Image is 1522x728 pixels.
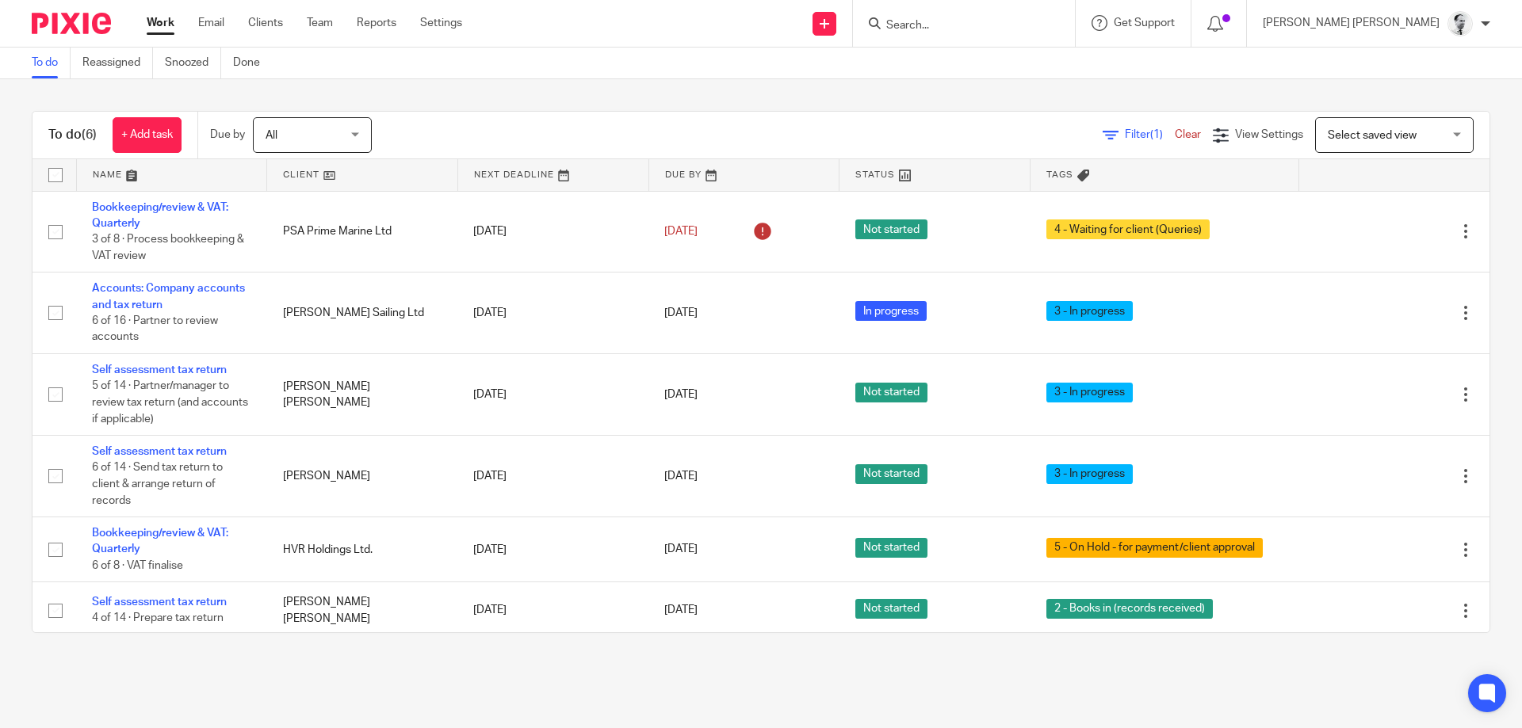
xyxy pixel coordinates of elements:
a: Bookkeeping/review & VAT: Quarterly [92,202,228,229]
span: (6) [82,128,97,141]
span: [DATE] [664,226,698,237]
td: [PERSON_NAME] Sailing Ltd [267,273,458,354]
a: Email [198,15,224,31]
span: Not started [855,599,927,619]
td: [DATE] [457,273,648,354]
span: Not started [855,219,927,239]
span: 6 of 16 · Partner to review accounts [92,315,218,343]
p: [PERSON_NAME] [PERSON_NAME] [1263,15,1440,31]
span: Get Support [1114,17,1175,29]
span: Select saved view [1328,130,1417,141]
a: Clients [248,15,283,31]
span: In progress [855,301,927,321]
a: + Add task [113,117,182,153]
span: Filter [1125,129,1175,140]
td: [DATE] [457,517,648,582]
span: 4 of 14 · Prepare tax return [92,613,224,624]
span: [DATE] [664,307,698,318]
a: Self assessment tax return [92,597,227,608]
td: [DATE] [457,354,648,436]
a: Accounts: Company accounts and tax return [92,283,245,310]
span: (1) [1150,129,1163,140]
span: 3 - In progress [1046,301,1133,321]
a: Work [147,15,174,31]
span: [DATE] [664,389,698,400]
span: 3 of 8 · Process bookkeeping & VAT review [92,234,244,261]
a: Team [307,15,333,31]
td: HVR Holdings Ltd. [267,517,458,582]
a: Reports [357,15,396,31]
span: Not started [855,538,927,558]
a: Self assessment tax return [92,364,227,375]
td: [DATE] [457,582,648,638]
span: Not started [855,464,927,484]
span: Not started [855,383,927,402]
span: 5 of 14 · Partner/manager to review tax return (and accounts if applicable) [92,381,248,425]
td: [PERSON_NAME] [PERSON_NAME] [267,354,458,436]
a: Settings [420,15,462,31]
span: 6 of 8 · VAT finalise [92,560,183,571]
span: [DATE] [664,605,698,616]
img: Mass_2025.jpg [1447,11,1473,36]
img: Pixie [32,13,111,34]
a: Done [233,48,272,78]
span: All [266,130,277,141]
td: [PERSON_NAME] [267,436,458,517]
span: 5 - On Hold - for payment/client approval [1046,538,1263,558]
a: Clear [1175,129,1201,140]
a: Bookkeeping/review & VAT: Quarterly [92,528,228,555]
span: Tags [1046,170,1073,179]
input: Search [885,19,1027,33]
span: 3 - In progress [1046,383,1133,402]
a: Self assessment tax return [92,446,227,457]
td: [PERSON_NAME] [PERSON_NAME] [267,582,458,638]
span: 4 - Waiting for client (Queries) [1046,219,1210,239]
p: Due by [210,127,245,143]
td: [DATE] [457,436,648,517]
span: [DATE] [664,471,698,482]
span: 2 - Books in (records received) [1046,599,1213,619]
a: To do [32,48,71,78]
span: [DATE] [664,544,698,555]
a: Snoozed [165,48,221,78]
a: Reassigned [82,48,153,78]
span: View Settings [1235,129,1303,140]
span: 3 - In progress [1046,464,1133,484]
td: [DATE] [457,191,648,273]
td: PSA Prime Marine Ltd [267,191,458,273]
h1: To do [48,127,97,143]
span: 6 of 14 · Send tax return to client & arrange return of records [92,463,223,506]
